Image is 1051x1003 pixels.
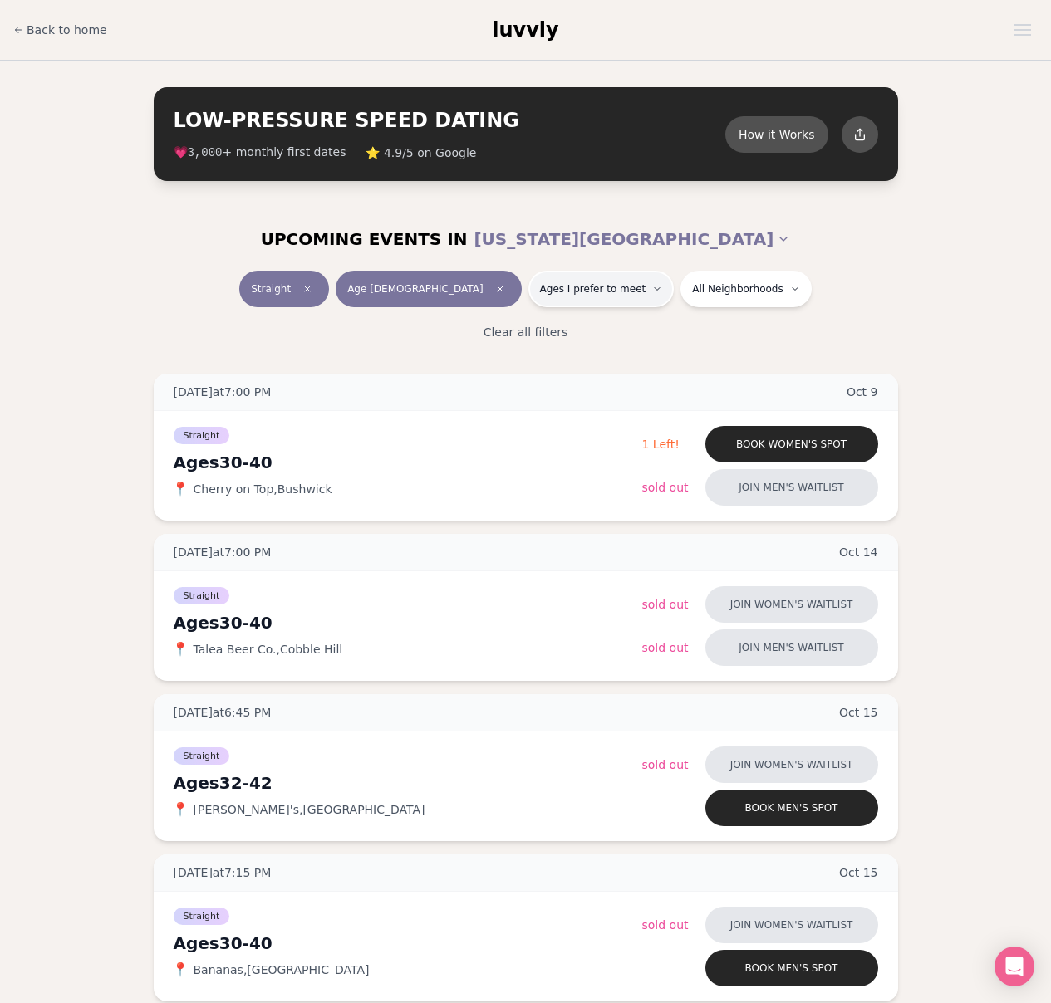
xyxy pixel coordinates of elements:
[528,271,675,307] button: Ages I prefer to meet
[366,144,476,161] span: ⭐ 4.9/5 on Google
[642,438,680,451] span: 1 Left!
[839,704,878,721] span: Oct 15
[261,228,468,251] span: UPCOMING EVENTS IN
[540,282,646,296] span: Ages I prefer to meet
[492,18,558,42] span: luvvly
[194,481,332,497] span: Cherry on Top , Bushwick
[642,758,689,771] span: Sold Out
[995,947,1034,986] div: Open Intercom Messenger
[642,641,689,654] span: Sold Out
[188,146,223,159] span: 3,000
[839,864,878,881] span: Oct 15
[642,481,689,494] span: Sold Out
[847,384,878,400] span: Oct 9
[251,282,291,296] span: Straight
[174,587,230,604] span: Straight
[174,427,230,444] span: Straight
[692,282,783,296] span: All Neighborhoods
[174,963,187,976] span: 📍
[194,801,425,818] span: [PERSON_NAME]'s , [GEOGRAPHIC_DATA]
[297,279,317,299] span: Clear event type filter
[194,641,343,658] span: Talea Beer Co. , Cobble Hill
[705,426,878,462] button: Book women's spot
[194,961,370,978] span: Bananas , [GEOGRAPHIC_DATA]
[174,704,272,721] span: [DATE] at 6:45 PM
[490,279,510,299] span: Clear age
[642,598,689,611] span: Sold Out
[174,803,187,816] span: 📍
[13,13,107,46] a: Back to home
[174,908,230,925] span: Straight
[336,271,521,307] button: Age [DEMOGRAPHIC_DATA]Clear age
[174,747,230,765] span: Straight
[705,950,878,986] button: Book men's spot
[174,451,642,474] div: Ages 30-40
[174,932,642,955] div: Ages 30-40
[174,482,187,496] span: 📍
[839,544,878,560] span: Oct 14
[174,544,272,560] span: [DATE] at 7:00 PM
[174,611,642,634] div: Ages 30-40
[642,918,689,932] span: Sold Out
[174,144,346,161] span: 💗 + monthly first dates
[680,271,811,307] button: All Neighborhoods
[725,116,828,153] button: How it Works
[474,314,578,350] button: Clear all filters
[492,17,558,43] a: luvvly
[174,107,725,134] h2: LOW-PRESSURE SPEED DATING
[705,746,878,783] button: Join women's waitlist
[174,864,272,881] span: [DATE] at 7:15 PM
[474,221,790,257] button: [US_STATE][GEOGRAPHIC_DATA]
[174,643,187,656] span: 📍
[174,771,642,795] div: Ages 32-42
[1008,17,1038,42] button: Open menu
[705,586,878,623] button: Join women's waitlist
[347,282,483,296] span: Age [DEMOGRAPHIC_DATA]
[705,629,878,666] button: Join men's waitlist
[705,907,878,943] button: Join women's waitlist
[174,384,272,400] span: [DATE] at 7:00 PM
[239,271,329,307] button: StraightClear event type filter
[27,22,107,38] span: Back to home
[705,790,878,826] button: Book men's spot
[705,469,878,506] button: Join men's waitlist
